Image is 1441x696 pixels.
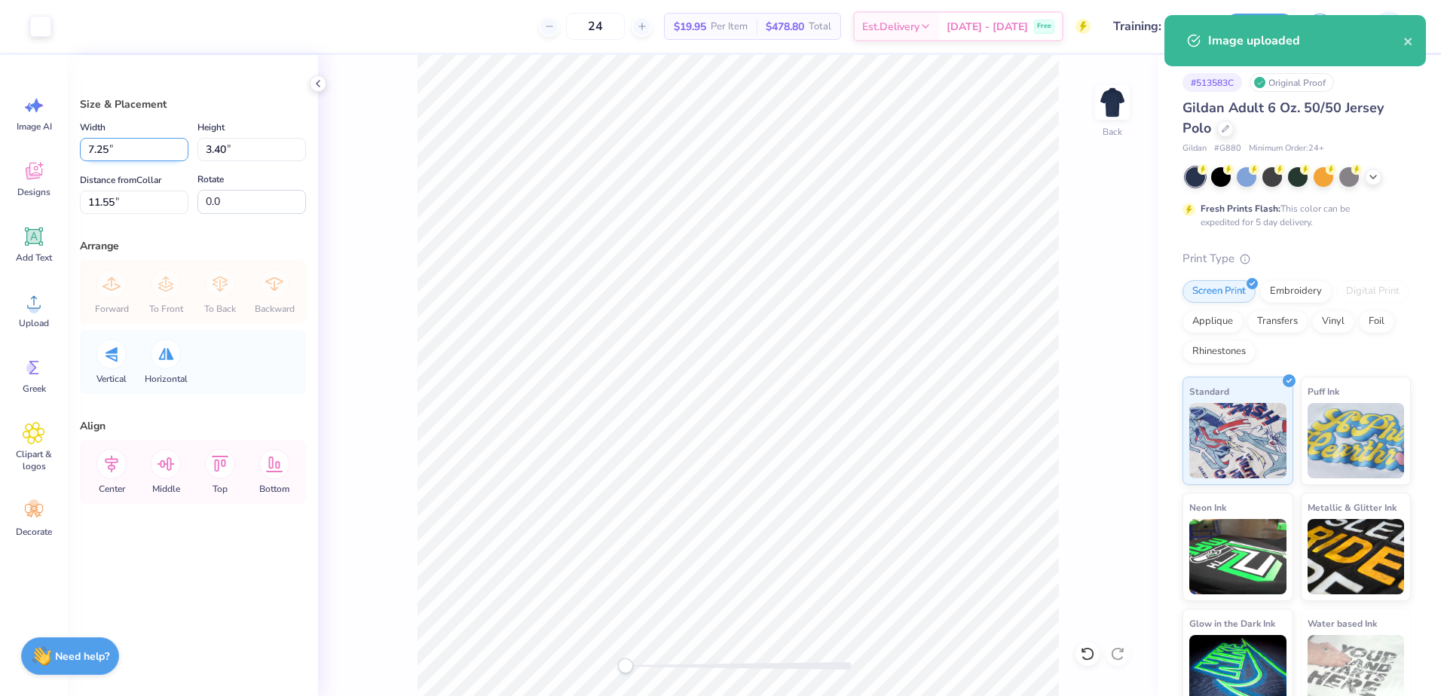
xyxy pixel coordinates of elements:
span: $478.80 [766,19,804,35]
div: # 513583C [1182,73,1242,92]
div: Vinyl [1312,310,1354,333]
span: # G880 [1214,142,1241,155]
img: Nicole Isabelle Dimla [1374,11,1404,41]
span: Est. Delivery [862,19,919,35]
span: Neon Ink [1189,499,1226,515]
div: Applique [1182,310,1243,333]
span: Water based Ink [1308,615,1377,631]
a: NI [1352,11,1411,41]
span: [DATE] - [DATE] [947,19,1028,35]
span: Greek [23,383,46,395]
span: Total [809,19,831,35]
strong: Need help? [55,649,109,664]
label: Height [197,118,225,136]
label: Distance from Collar [80,171,161,189]
span: Middle [152,483,180,495]
span: Gildan [1182,142,1207,155]
div: Transfers [1247,310,1308,333]
div: Screen Print [1182,280,1256,303]
img: Puff Ink [1308,403,1405,478]
div: Accessibility label [618,658,633,673]
img: Metallic & Glitter Ink [1308,519,1405,594]
span: Center [99,483,125,495]
div: Size & Placement [80,96,306,112]
span: Decorate [16,526,52,538]
strong: Fresh Prints Flash: [1201,203,1280,215]
span: Per Item [711,19,748,35]
img: Back [1097,87,1127,118]
div: Digital Print [1336,280,1409,303]
span: Metallic & Glitter Ink [1308,499,1397,515]
label: Rotate [197,170,224,188]
button: close [1403,32,1414,50]
span: Vertical [96,373,127,385]
img: Standard [1189,403,1286,478]
div: Original Proof [1250,73,1334,92]
div: Back [1103,125,1122,139]
span: Image AI [17,121,52,133]
span: Top [213,483,228,495]
span: Minimum Order: 24 + [1249,142,1324,155]
span: $19.95 [674,19,706,35]
div: Embroidery [1260,280,1332,303]
span: Gildan Adult 6 Oz. 50/50 Jersey Polo [1182,99,1384,137]
span: Upload [19,317,49,329]
div: Foil [1359,310,1394,333]
span: Horizontal [145,373,188,385]
input: Untitled Design [1102,11,1213,41]
div: Print Type [1182,250,1411,267]
input: – – [566,13,625,40]
span: Bottom [259,483,289,495]
div: Align [80,418,306,434]
div: Rhinestones [1182,340,1256,363]
span: Standard [1189,383,1229,399]
div: Arrange [80,238,306,254]
label: Width [80,118,106,136]
img: Neon Ink [1189,519,1286,594]
div: This color can be expedited for 5 day delivery. [1201,202,1386,229]
span: Clipart & logos [9,448,59,472]
div: Image uploaded [1208,32,1403,50]
span: Free [1037,21,1051,32]
span: Glow in the Dark Ink [1189,615,1275,631]
span: Designs [17,186,50,198]
span: Puff Ink [1308,383,1339,399]
span: Add Text [16,252,52,264]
